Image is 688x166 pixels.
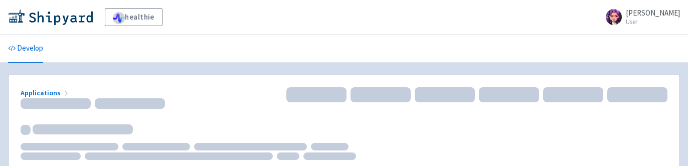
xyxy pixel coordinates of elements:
[8,35,43,63] a: Develop
[8,9,93,25] img: Shipyard logo
[626,8,680,18] span: [PERSON_NAME]
[626,19,680,25] small: User
[105,8,162,26] a: healthie
[21,88,70,97] a: Applications
[600,9,680,25] a: [PERSON_NAME] User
